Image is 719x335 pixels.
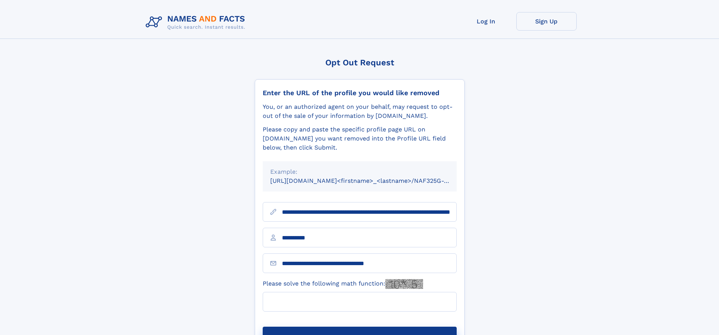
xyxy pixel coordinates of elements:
[516,12,577,31] a: Sign Up
[263,102,457,120] div: You, or an authorized agent on your behalf, may request to opt-out of the sale of your informatio...
[143,12,251,32] img: Logo Names and Facts
[255,58,465,67] div: Opt Out Request
[263,89,457,97] div: Enter the URL of the profile you would like removed
[270,167,449,176] div: Example:
[263,279,423,289] label: Please solve the following math function:
[263,125,457,152] div: Please copy and paste the specific profile page URL on [DOMAIN_NAME] you want removed into the Pr...
[270,177,471,184] small: [URL][DOMAIN_NAME]<firstname>_<lastname>/NAF325G-xxxxxxxx
[456,12,516,31] a: Log In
